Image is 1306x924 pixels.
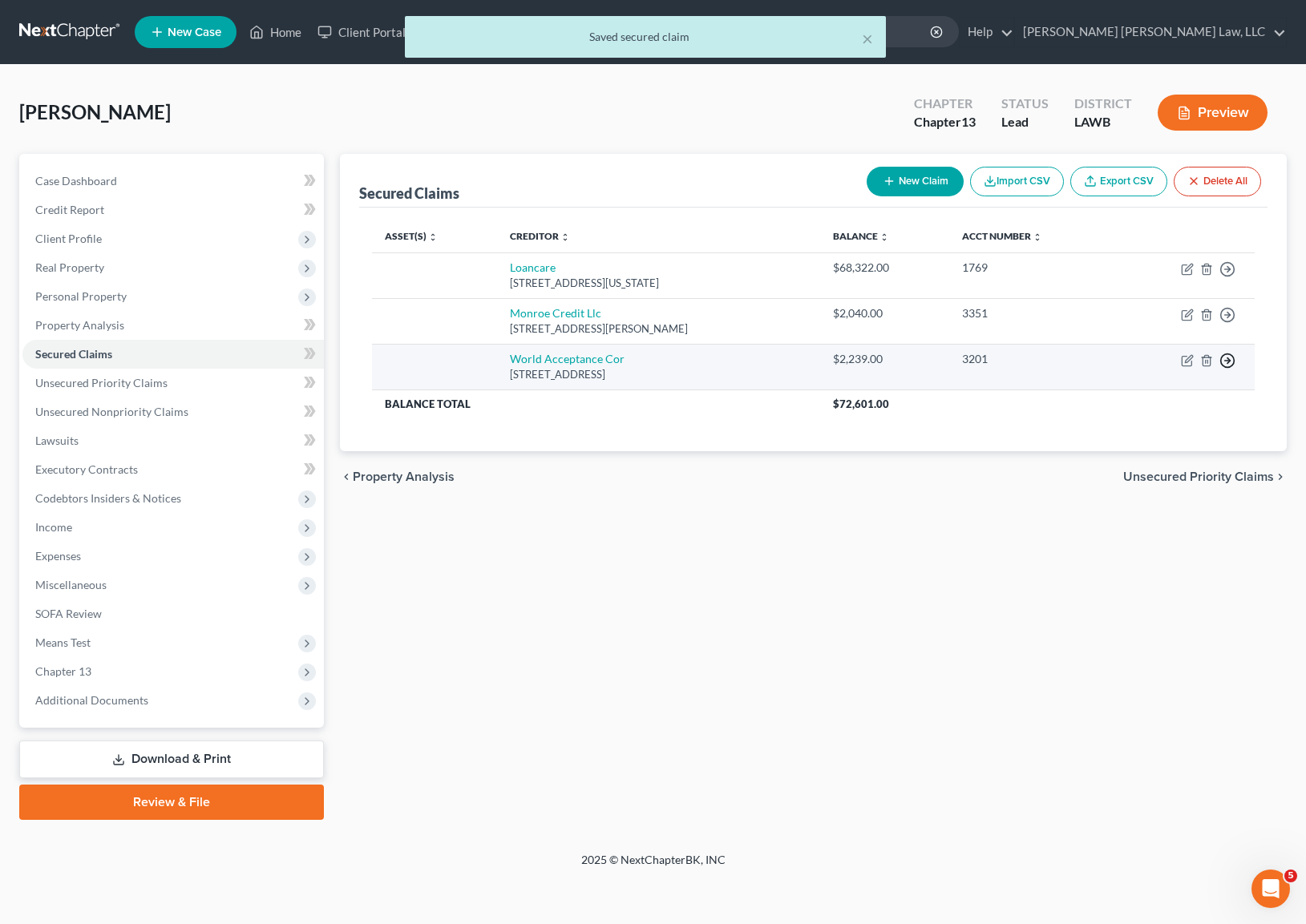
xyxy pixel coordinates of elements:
span: SOFA Review [35,607,102,620]
span: Property Analysis [353,470,455,483]
a: Creditor unfold_more [510,230,570,242]
div: 1769 [962,260,1104,276]
span: Secured Claims [35,347,112,361]
span: Real Property [35,260,104,274]
div: $2,040.00 [833,305,937,321]
a: Download & Print [19,740,324,778]
a: World Acceptance Cor [510,352,625,365]
div: 2025 © NextChapterBK, INC [196,852,1110,881]
span: Miscellaneous [35,578,107,591]
button: Delete All [1174,167,1261,196]
span: 5 [1284,870,1297,882]
button: Unsecured Priority Claims chevron_right [1123,470,1287,483]
div: Secured Claims [359,184,459,203]
span: Unsecured Nonpriority Claims [35,405,188,418]
span: Case Dashboard [35,174,117,188]
iframe: Intercom live chat [1251,870,1290,908]
a: Monroe Credit Llc [510,306,601,320]
div: [STREET_ADDRESS] [510,367,807,382]
span: Unsecured Priority Claims [1123,470,1274,483]
th: Balance Total [372,389,819,418]
i: chevron_left [340,470,353,483]
span: Client Profile [35,232,102,245]
div: [STREET_ADDRESS][PERSON_NAME] [510,321,807,337]
div: District [1074,95,1132,113]
a: SOFA Review [22,599,324,628]
span: Credit Report [35,203,104,216]
i: unfold_more [560,232,570,242]
i: chevron_right [1274,470,1287,483]
a: Acct Number unfold_more [962,230,1042,242]
span: Means Test [35,636,91,649]
a: Export CSV [1070,167,1167,196]
a: Secured Claims [22,340,324,369]
i: unfold_more [879,232,889,242]
a: Case Dashboard [22,167,324,196]
button: × [862,29,873,48]
div: Saved secured claim [418,29,873,45]
button: Import CSV [970,167,1064,196]
div: Chapter [914,95,976,113]
button: New Claim [867,167,964,196]
a: Unsecured Priority Claims [22,369,324,397]
a: Review & File [19,785,324,820]
a: Asset(s) unfold_more [385,230,438,242]
span: Additional Documents [35,693,148,707]
button: Preview [1158,95,1268,131]
div: 3201 [962,351,1104,367]
div: 3351 [962,305,1104,321]
i: unfold_more [428,232,438,242]
span: 13 [961,114,976,129]
div: [STREET_ADDRESS][US_STATE] [510,276,807,291]
div: Lead [1001,113,1049,131]
a: Unsecured Nonpriority Claims [22,397,324,426]
span: Codebtors Insiders & Notices [35,491,181,505]
span: [PERSON_NAME] [19,100,171,123]
span: Expenses [35,549,81,563]
div: Chapter [914,113,976,131]
a: Lawsuits [22,426,324,455]
a: Executory Contracts [22,455,324,484]
a: Balance unfold_more [833,230,889,242]
a: Property Analysis [22,311,324,340]
span: Property Analysis [35,318,124,332]
div: Status [1001,95,1049,113]
button: chevron_left Property Analysis [340,470,455,483]
i: unfold_more [1033,232,1042,242]
div: LAWB [1074,113,1132,131]
span: Unsecured Priority Claims [35,376,168,389]
span: Income [35,520,72,534]
span: $72,601.00 [833,397,889,410]
a: Loancare [510,260,556,274]
a: Credit Report [22,196,324,224]
span: Chapter 13 [35,664,91,678]
span: Personal Property [35,289,127,303]
div: $2,239.00 [833,351,937,367]
span: Executory Contracts [35,462,138,476]
div: $68,322.00 [833,260,937,276]
span: Lawsuits [35,434,79,447]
